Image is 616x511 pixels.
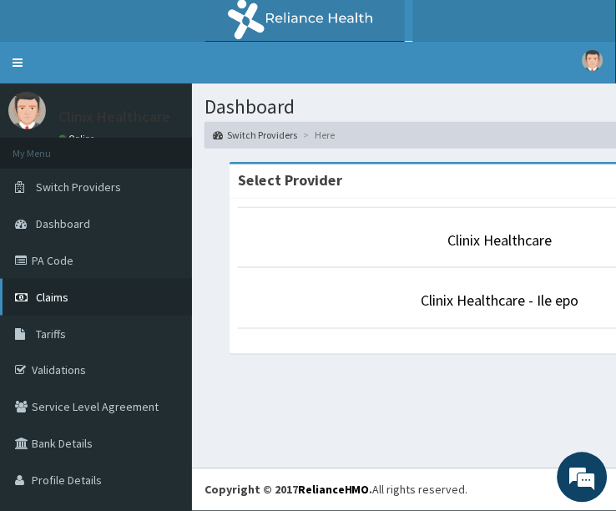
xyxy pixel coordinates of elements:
[299,128,335,142] li: Here
[583,50,603,71] img: User Image
[36,216,90,231] span: Dashboard
[87,94,280,115] div: Chat with us now
[58,109,170,124] p: Clinix Healthcare
[274,8,314,48] div: Minimize live chat window
[448,230,553,250] a: Clinix Healthcare
[36,326,66,342] span: Tariffs
[36,290,68,305] span: Claims
[36,180,121,195] span: Switch Providers
[97,150,230,319] span: We're online!
[238,170,342,190] strong: Select Provider
[8,336,318,395] textarea: Type your message and hit 'Enter'
[31,83,68,125] img: d_794563401_company_1708531726252_794563401
[213,128,297,142] a: Switch Providers
[298,483,370,498] a: RelianceHMO
[8,92,46,129] img: User Image
[422,291,579,310] a: Clinix Healthcare - Ile epo
[204,483,373,498] strong: Copyright © 2017 .
[58,133,98,144] a: Online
